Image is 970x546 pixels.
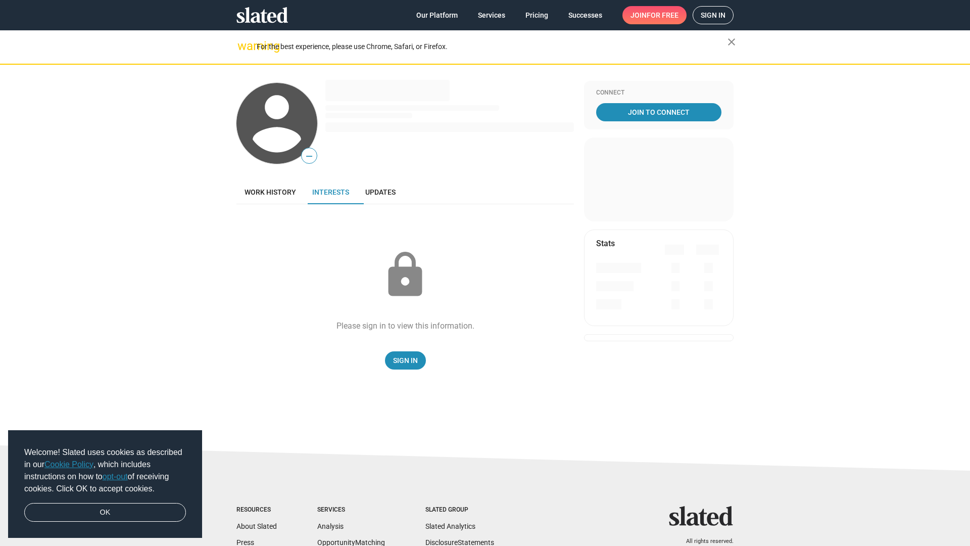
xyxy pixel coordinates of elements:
a: Joinfor free [622,6,687,24]
mat-icon: lock [380,250,430,300]
a: opt-out [103,472,128,481]
div: For the best experience, please use Chrome, Safari, or Firefox. [257,40,727,54]
a: Sign In [385,351,426,370]
a: Updates [357,180,404,204]
span: Join To Connect [598,103,719,121]
a: Our Platform [408,6,466,24]
a: Interests [304,180,357,204]
span: Services [478,6,505,24]
span: Welcome! Slated uses cookies as described in our , which includes instructions on how to of recei... [24,446,186,495]
div: Services [317,506,385,514]
a: Join To Connect [596,103,721,121]
a: Analysis [317,522,344,530]
span: Our Platform [416,6,458,24]
span: Successes [568,6,602,24]
span: — [302,150,317,163]
mat-icon: close [725,36,738,48]
span: Work history [245,188,296,196]
a: Slated Analytics [425,522,475,530]
a: Sign in [693,6,734,24]
div: Please sign in to view this information. [336,321,474,331]
span: Interests [312,188,349,196]
span: Sign in [701,7,725,24]
a: Cookie Policy [44,460,93,469]
span: Pricing [525,6,548,24]
a: Services [470,6,513,24]
a: Successes [560,6,610,24]
a: Pricing [517,6,556,24]
div: Connect [596,89,721,97]
span: Updates [365,188,396,196]
mat-card-title: Stats [596,238,615,249]
a: About Slated [236,522,277,530]
div: Resources [236,506,277,514]
a: Work history [236,180,304,204]
mat-icon: warning [237,40,250,52]
div: Slated Group [425,506,494,514]
a: dismiss cookie message [24,503,186,522]
span: Join [630,6,678,24]
span: for free [647,6,678,24]
div: cookieconsent [8,430,202,538]
span: Sign In [393,351,418,370]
